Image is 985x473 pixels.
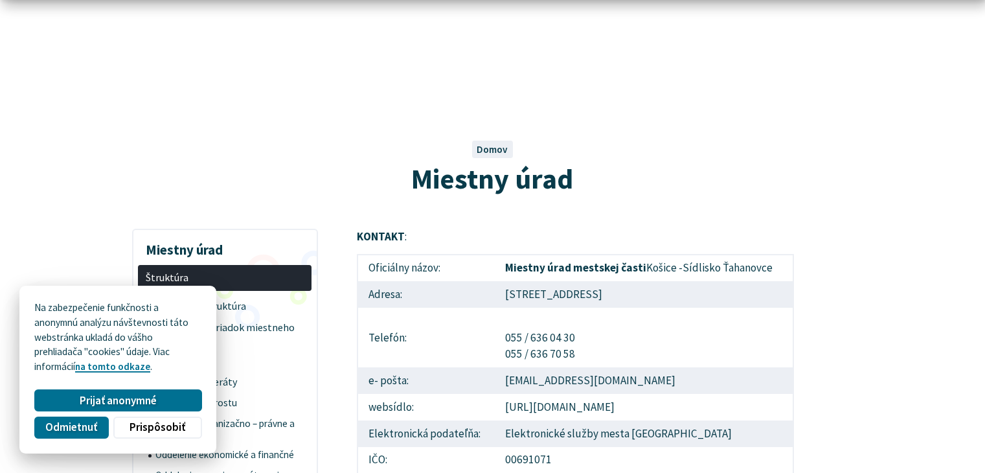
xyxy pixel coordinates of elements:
a: na tomto odkaze [75,360,150,373]
td: websídlo: [357,394,495,421]
span: Organizačná štruktúra [146,296,304,317]
h3: Miestny úrad [138,233,311,260]
span: Prednosta MÚ [146,350,304,371]
span: Odmietnuť [45,421,97,434]
span: Organizačný poriadok miestneho úradu [146,317,304,351]
a: Oddelenie organizačno – právne a sociálne [148,413,312,445]
span: Prispôsobiť [130,421,185,434]
td: [EMAIL_ADDRESS][DOMAIN_NAME] [495,367,793,394]
td: Košice -Sídlisko Ťahanovce [495,255,793,282]
a: Kancelária starostu [148,393,312,413]
span: Štruktúra [146,267,304,288]
button: Prispôsobiť [113,417,201,439]
a: Organizačný poriadok miestneho úradu [138,317,311,351]
a: Organizačná štruktúra [138,296,311,317]
td: Elektronická podateľňa: [357,421,495,447]
span: Kancelária starostu [155,393,304,413]
a: Štruktúra [138,265,311,292]
a: Elektronické služby mesta [GEOGRAPHIC_DATA] [505,426,732,441]
span: Prijať anonymné [80,394,157,408]
span: Oddelenia a referáty [146,371,304,393]
td: Telefón: [357,308,495,367]
button: Prijať anonymné [34,389,201,411]
strong: KONTAKT [357,229,405,244]
td: [STREET_ADDRESS] [495,281,793,308]
span: Miestny úrad [411,161,573,196]
td: Oficiálny názov: [357,255,495,282]
a: Oddelenia a referáty [138,371,311,393]
td: Adresa: [357,281,495,308]
p: : [357,229,794,246]
strong: Miestny úrad mestskej časti [505,260,646,275]
a: Oddelenie ekonomické a finančné [148,445,312,466]
td: [URL][DOMAIN_NAME] [495,394,793,421]
a: 00691071 [505,452,552,467]
span: Oddelenie organizačno – právne a sociálne [155,413,304,445]
a: 055 / 636 04 30 [505,330,575,345]
a: Prednosta MÚ [138,350,311,371]
button: Odmietnuť [34,417,108,439]
td: e- pošta: [357,367,495,394]
span: Oddelenie ekonomické a finančné [155,445,304,466]
p: Na zabezpečenie funkčnosti a anonymnú analýzu návštevnosti táto webstránka ukladá do vášho prehli... [34,301,201,375]
a: 055 / 636 70 58 [505,347,575,361]
a: Domov [477,143,508,156]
